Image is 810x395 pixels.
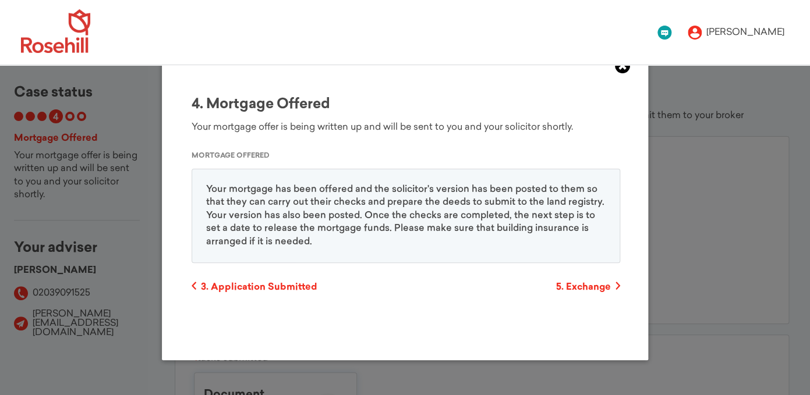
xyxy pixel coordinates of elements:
[192,98,620,112] div: 4. Mortgage Offered
[192,283,322,292] a: 3. Application Submitted
[192,121,620,134] div: Your mortgage offer is being written up and will be sent to you and your solicitor shortly.
[21,9,90,53] img: logo
[706,28,784,37] div: [PERSON_NAME]
[551,283,616,292] span: 5. Exchange
[196,283,322,292] span: 3. Application Submitted
[206,183,606,248] p: Your mortgage has been offered and the solicitor's version has been posted to them so that they c...
[192,152,620,159] div: Mortgage Offered
[551,283,620,292] a: 5. Exchange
